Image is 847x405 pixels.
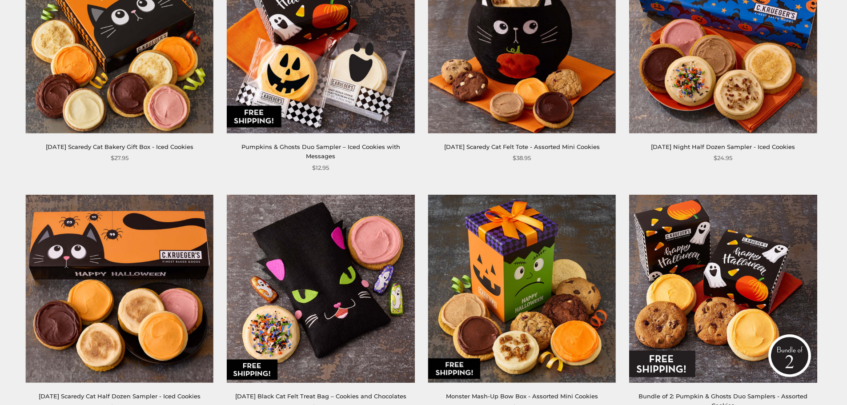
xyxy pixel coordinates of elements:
[111,153,128,163] span: $27.95
[241,143,400,160] a: Pumpkins & Ghosts Duo Sampler – Iced Cookies with Messages
[513,153,531,163] span: $38.95
[235,393,406,400] a: [DATE] Black Cat Felt Treat Bag – Cookies and Chocolates
[227,195,414,382] img: Halloween Black Cat Felt Treat Bag – Cookies and Chocolates
[312,163,329,172] span: $12.95
[26,195,213,382] img: Halloween Scaredy Cat Half Dozen Sampler - Iced Cookies
[446,393,598,400] a: Monster Mash-Up Bow Box - Assorted Mini Cookies
[629,195,817,382] img: Bundle of 2: Pumpkin & Ghosts Duo Samplers - Assorted Cookies
[651,143,795,150] a: [DATE] Night Half Dozen Sampler - Iced Cookies
[46,143,193,150] a: [DATE] Scaredy Cat Bakery Gift Box - Iced Cookies
[714,153,732,163] span: $24.95
[7,371,92,398] iframe: Sign Up via Text for Offers
[428,195,616,382] img: Monster Mash-Up Bow Box - Assorted Mini Cookies
[444,143,600,150] a: [DATE] Scaredy Cat Felt Tote - Assorted Mini Cookies
[39,393,201,400] a: [DATE] Scaredy Cat Half Dozen Sampler - Iced Cookies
